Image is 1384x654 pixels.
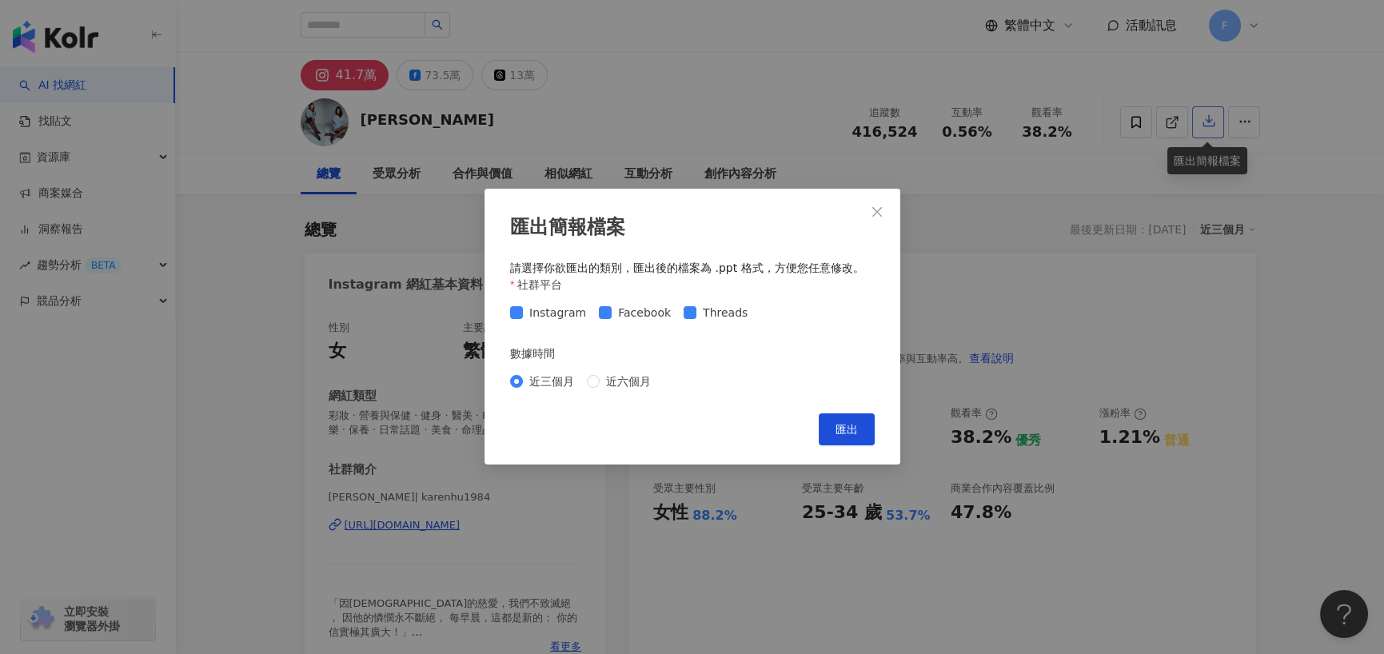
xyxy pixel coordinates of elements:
[871,205,883,218] span: close
[510,277,574,294] label: 社群平台
[510,214,875,241] div: 匯出簡報檔案
[510,345,566,363] label: 數據時間
[510,261,875,277] div: 請選擇你欲匯出的類別，匯出後的檔案為 .ppt 格式，方便您任意修改。
[861,196,893,228] button: Close
[836,424,858,437] span: 匯出
[612,305,677,322] span: Facebook
[696,305,754,322] span: Threads
[523,305,592,322] span: Instagram
[600,373,657,391] span: 近六個月
[819,414,875,446] button: 匯出
[523,373,580,391] span: 近三個月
